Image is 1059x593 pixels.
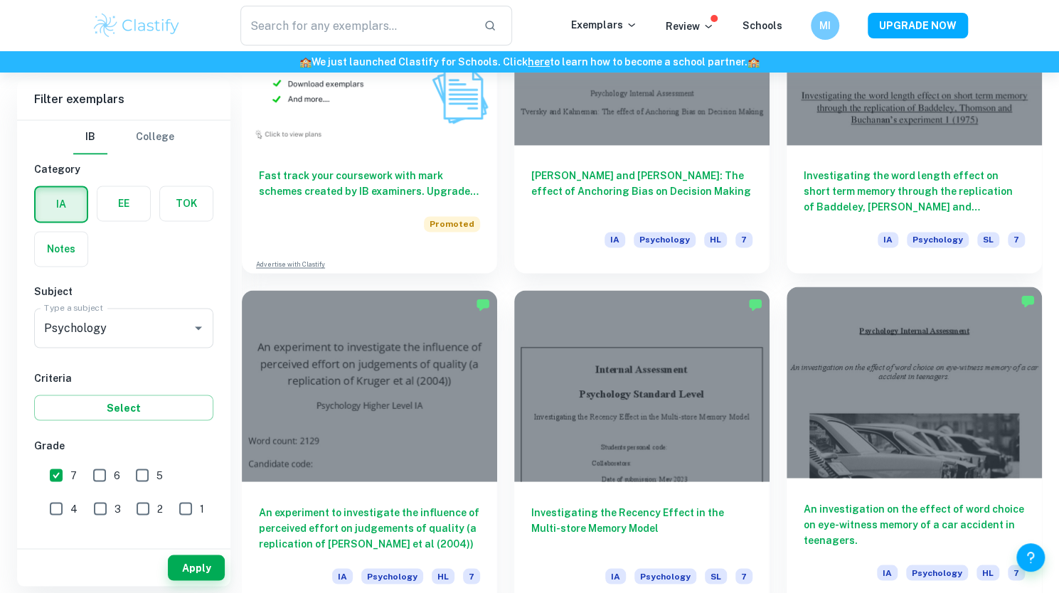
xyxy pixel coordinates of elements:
span: 6 [114,467,120,483]
a: Advertise with Clastify [256,260,325,269]
button: Notes [35,232,87,266]
span: SL [977,232,999,247]
h6: Subject [34,284,213,299]
span: HL [704,232,727,247]
span: IA [605,568,626,584]
button: UPGRADE NOW [868,13,968,38]
span: 🏫 [747,56,760,68]
button: MI [811,11,839,40]
button: IA [36,187,87,221]
span: IA [332,568,353,584]
span: 3 [115,501,121,516]
h6: MI [816,18,833,33]
img: Marked [1021,294,1035,308]
span: HL [432,568,454,584]
button: Open [188,318,208,338]
h6: An experiment to investigate the influence of perceived effort on judgements of quality (a replic... [259,504,480,551]
span: 7 [1008,565,1025,580]
span: Psychology [634,232,696,247]
h6: Fast track your coursework with mark schemes created by IB examiners. Upgrade now [259,168,480,199]
button: Select [34,395,213,420]
span: SL [705,568,727,584]
h6: Category [34,161,213,177]
h6: Grade [34,437,213,453]
img: Marked [476,297,490,311]
span: 4 [70,501,78,516]
button: IB [73,120,107,154]
button: College [136,120,174,154]
span: IA [605,232,625,247]
span: 7 [1008,232,1025,247]
span: Psychology [361,568,423,584]
h6: Investigating the word length effect on short term memory through the replication of Baddeley, [P... [804,168,1025,215]
span: IA [878,232,898,247]
img: Marked [748,297,762,311]
span: 2 [157,501,163,516]
span: Psychology [907,232,969,247]
span: Psychology [906,565,968,580]
span: 🏫 [299,56,312,68]
h6: An investigation on the effect of word choice on eye-witness memory of a car accident in teenagers. [804,501,1025,547]
p: Exemplars [571,17,637,33]
a: Schools [743,20,782,31]
span: 5 [156,467,163,483]
img: Clastify logo [92,11,182,40]
p: Review [666,18,714,34]
span: 7 [463,568,480,584]
span: 7 [735,568,752,584]
h6: Level [34,540,213,555]
span: 7 [70,467,77,483]
h6: Criteria [34,370,213,386]
span: HL [976,565,999,580]
span: IA [877,565,898,580]
input: Search for any exemplars... [240,6,473,46]
span: 1 [200,501,204,516]
label: Type a subject [44,301,103,314]
span: Promoted [424,216,480,232]
h6: We just launched Clastify for Schools. Click to learn how to become a school partner. [3,54,1056,70]
button: TOK [160,186,213,220]
button: Apply [168,555,225,580]
h6: Investigating the Recency Effect in the Multi-store Memory Model [531,504,752,551]
h6: [PERSON_NAME] and [PERSON_NAME]: The effect of Anchoring Bias on Decision Making [531,168,752,215]
div: Filter type choice [73,120,174,154]
h6: Filter exemplars [17,80,230,119]
button: EE [97,186,150,220]
span: 7 [735,232,752,247]
a: here [528,56,550,68]
span: Psychology [634,568,696,584]
button: Help and Feedback [1016,543,1045,572]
